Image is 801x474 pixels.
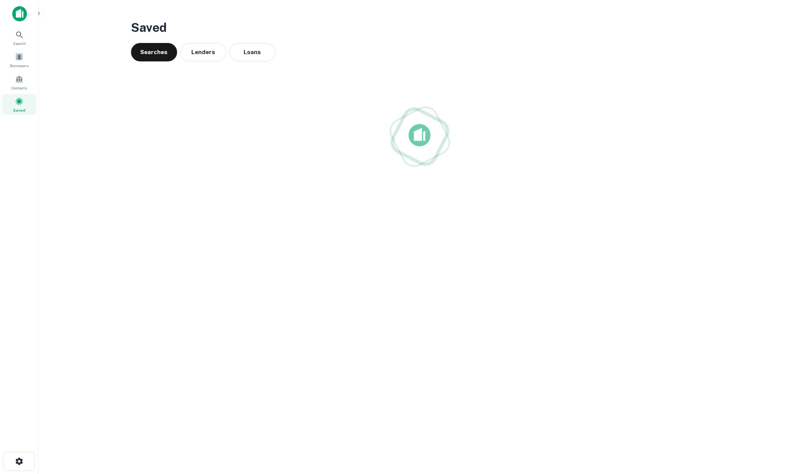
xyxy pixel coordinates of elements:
a: Saved [2,94,36,115]
button: Loans [229,43,275,61]
a: Contacts [2,72,36,92]
img: capitalize-icon.png [12,6,27,21]
button: Searches [131,43,177,61]
a: Borrowers [2,50,36,70]
h3: Saved [131,18,709,37]
a: Search [2,27,36,48]
span: Saved [13,107,25,113]
span: Search [13,40,26,46]
span: Borrowers [10,63,28,69]
span: Contacts [12,85,27,91]
button: Lenders [180,43,226,61]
